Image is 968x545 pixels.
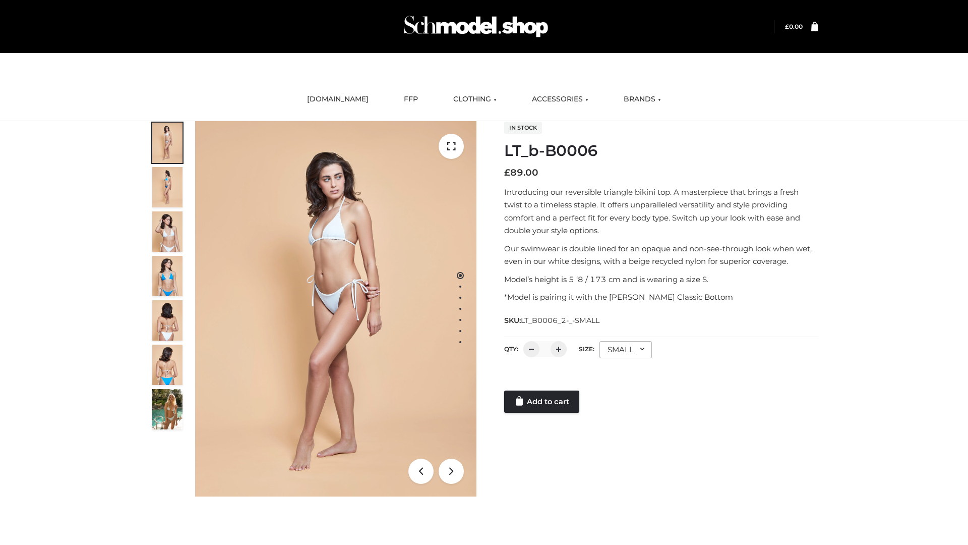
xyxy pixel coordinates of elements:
[299,88,376,111] a: [DOMAIN_NAME]
[524,88,596,111] a: ACCESSORIES
[152,389,183,429] img: Arieltop_CloudNine_AzureSky2.jpg
[579,345,594,353] label: Size:
[616,88,669,111] a: BRANDS
[504,142,818,160] h1: LT_b-B0006
[504,242,818,268] p: Our swimwear is double lined for an opaque and non-see-through look when wet, even in our white d...
[599,341,652,358] div: SMALL
[504,186,818,237] p: Introducing our reversible triangle bikini top. A masterpiece that brings a fresh twist to a time...
[785,23,803,30] a: £0.00
[152,256,183,296] img: ArielClassicBikiniTop_CloudNine_AzureSky_OW114ECO_4-scaled.jpg
[504,345,518,353] label: QTY:
[152,345,183,385] img: ArielClassicBikiniTop_CloudNine_AzureSky_OW114ECO_8-scaled.jpg
[152,167,183,207] img: ArielClassicBikiniTop_CloudNine_AzureSky_OW114ECO_2-scaled.jpg
[152,211,183,252] img: ArielClassicBikiniTop_CloudNine_AzureSky_OW114ECO_3-scaled.jpg
[504,273,818,286] p: Model’s height is 5 ‘8 / 173 cm and is wearing a size S.
[504,314,600,326] span: SKU:
[504,291,818,304] p: *Model is pairing it with the [PERSON_NAME] Classic Bottom
[446,88,504,111] a: CLOTHING
[504,391,579,413] a: Add to cart
[152,123,183,163] img: ArielClassicBikiniTop_CloudNine_AzureSky_OW114ECO_1-scaled.jpg
[521,316,599,325] span: LT_B0006_2-_-SMALL
[504,122,542,134] span: In stock
[396,88,426,111] a: FFP
[400,7,552,46] img: Schmodel Admin 964
[195,121,476,497] img: ArielClassicBikiniTop_CloudNine_AzureSky_OW114ECO_1
[504,167,510,178] span: £
[785,23,803,30] bdi: 0.00
[785,23,789,30] span: £
[504,167,538,178] bdi: 89.00
[152,300,183,341] img: ArielClassicBikiniTop_CloudNine_AzureSky_OW114ECO_7-scaled.jpg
